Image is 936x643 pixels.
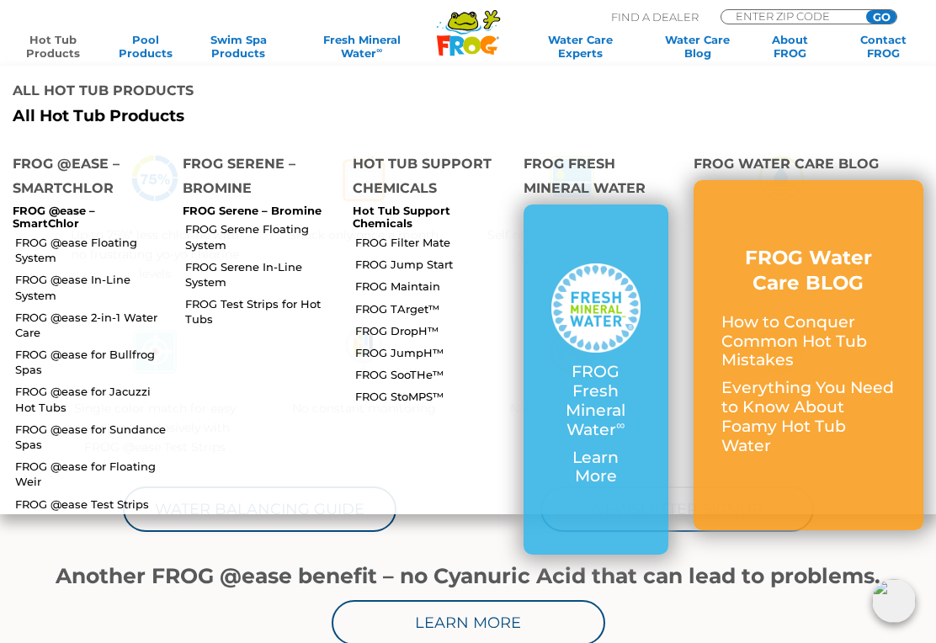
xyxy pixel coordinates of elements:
[183,205,327,218] p: FROG Serene – Bromine
[355,389,510,404] a: FROG StoMPS™
[355,323,510,338] a: FROG DropH™
[376,45,382,55] sup: ∞
[15,235,170,265] a: FROG @ease Floating System
[847,33,919,60] a: ContactFROG
[185,259,340,290] a: FROG Serene In-Line System
[616,417,625,433] sup: ∞
[721,246,896,464] a: FROG Water Care BLOG How to Conquer Common Hot Tub Mistakes Everything You Need to Know About Foa...
[355,301,510,316] a: FROG TArget™
[15,459,170,489] a: FROG @ease for Floating Weir
[694,151,923,180] h4: FROG Water Care Blog
[355,235,510,250] a: FROG Filter Mate
[185,221,340,252] a: FROG Serene Floating System
[185,296,340,327] a: FROG Test Strips for Hot Tubs
[15,310,170,340] a: FROG @ease 2-in-1 Water Care
[51,564,885,587] h1: Another FROG @ease benefit – no Cyanuric Acid that can lead to problems.
[13,107,455,126] a: All Hot Tub Products
[13,151,157,205] h4: FROG @ease – SmartChlor
[551,363,641,439] p: FROG Fresh Mineral Water
[15,384,170,414] a: FROG @ease for Jacuzzi Hot Tubs
[355,345,510,360] a: FROG JumpH™
[355,279,510,294] a: FROG Maintain
[109,33,182,60] a: PoolProducts
[721,246,896,296] h3: FROG Water Care BLOG
[353,204,450,231] a: Hot Tub Support Chemicals
[611,9,699,24] p: Find A Dealer
[721,379,896,455] p: Everything You Need to Know About Foamy Hot Tub Water
[15,347,170,377] a: FROG @ease for Bullfrog Spas
[866,10,896,24] input: GO
[355,257,510,272] a: FROG Jump Start
[551,263,641,495] a: FROG Fresh Mineral Water∞ Learn More
[203,33,275,60] a: Swim SpaProducts
[872,579,916,623] img: openIcon
[524,151,668,205] h4: FROG Fresh Mineral Water
[662,33,734,60] a: Water CareBlog
[520,33,641,60] a: Water CareExperts
[295,33,428,60] a: Fresh MineralWater∞
[551,449,641,487] p: Learn More
[15,422,170,452] a: FROG @ease for Sundance Spas
[353,151,497,205] h4: Hot Tub Support Chemicals
[734,10,848,22] input: Zip Code Form
[15,272,170,302] a: FROG @ease In-Line System
[355,367,510,382] a: FROG SooTHe™
[15,497,170,512] a: FROG @ease Test Strips
[754,33,827,60] a: AboutFROG
[17,33,89,60] a: Hot TubProducts
[183,151,327,205] h4: FROG Serene – Bromine
[13,205,157,231] p: FROG @ease – SmartChlor
[721,313,896,370] p: How to Conquer Common Hot Tub Mistakes
[13,78,455,107] h4: All Hot Tub Products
